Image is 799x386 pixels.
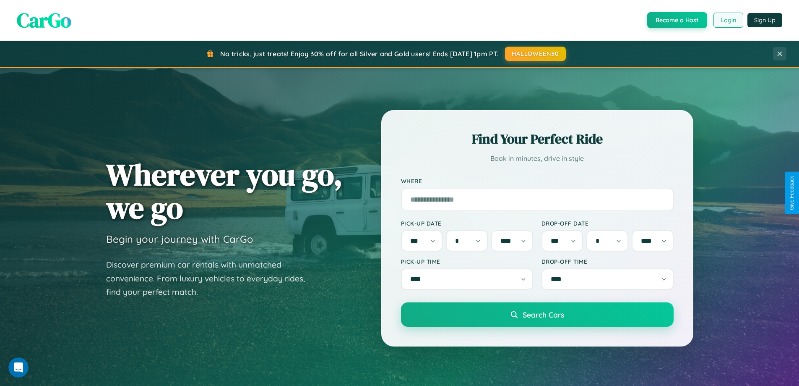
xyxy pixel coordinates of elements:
[401,258,533,265] label: Pick-up Time
[401,152,674,165] p: Book in minutes, drive in style
[713,13,743,28] button: Login
[401,220,533,227] label: Pick-up Date
[106,158,343,224] h1: Wherever you go, we go
[220,50,499,58] span: No tricks, just treats! Enjoy 30% off for all Silver and Gold users! Ends [DATE] 1pm PT.
[647,12,707,28] button: Become a Host
[106,233,253,245] h3: Begin your journey with CarGo
[789,176,795,210] div: Give Feedback
[17,6,71,34] span: CarGo
[8,357,29,378] iframe: Intercom live chat
[747,13,782,27] button: Sign Up
[541,220,674,227] label: Drop-off Date
[106,258,316,299] p: Discover premium car rentals with unmatched convenience. From luxury vehicles to everyday rides, ...
[523,310,564,319] span: Search Cars
[401,302,674,327] button: Search Cars
[401,177,674,184] label: Where
[541,258,674,265] label: Drop-off Time
[401,130,674,148] h2: Find Your Perfect Ride
[505,47,566,61] button: HALLOWEEN30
